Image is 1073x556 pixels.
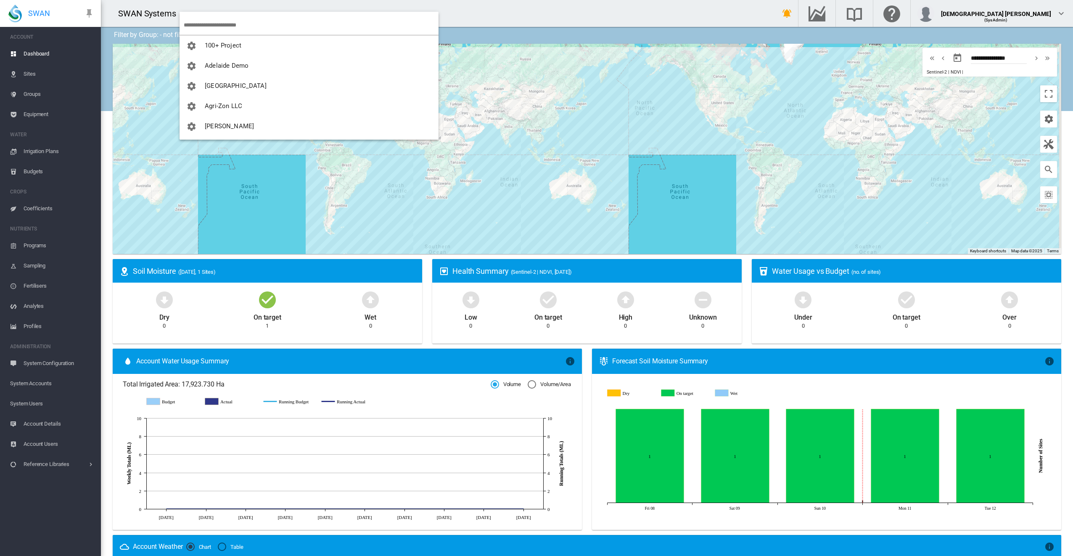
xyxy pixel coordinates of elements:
button: You have 'Admin' permissions to Adelaide High School [180,76,439,96]
span: 100+ Project [205,42,241,49]
span: Agri-Zon LLC [205,102,242,110]
md-icon: icon-cog [186,122,196,132]
span: [GEOGRAPHIC_DATA] [205,82,267,90]
md-icon: icon-cog [186,61,196,71]
button: You have 'Admin' permissions to Anna Plains [180,136,439,156]
span: [PERSON_NAME] [205,122,254,130]
button: You have 'Admin' permissions to Agri-Zon LLC [180,96,439,116]
span: Adelaide Demo [205,62,248,69]
md-icon: icon-cog [186,41,196,51]
button: You have 'Admin' permissions to Allan Brothers [180,116,439,136]
md-icon: icon-cog [186,81,196,91]
md-icon: icon-cog [186,101,196,111]
button: You have 'Admin' permissions to Adelaide Demo [180,56,439,76]
button: You have 'Admin' permissions to 100+ Project [180,35,439,56]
